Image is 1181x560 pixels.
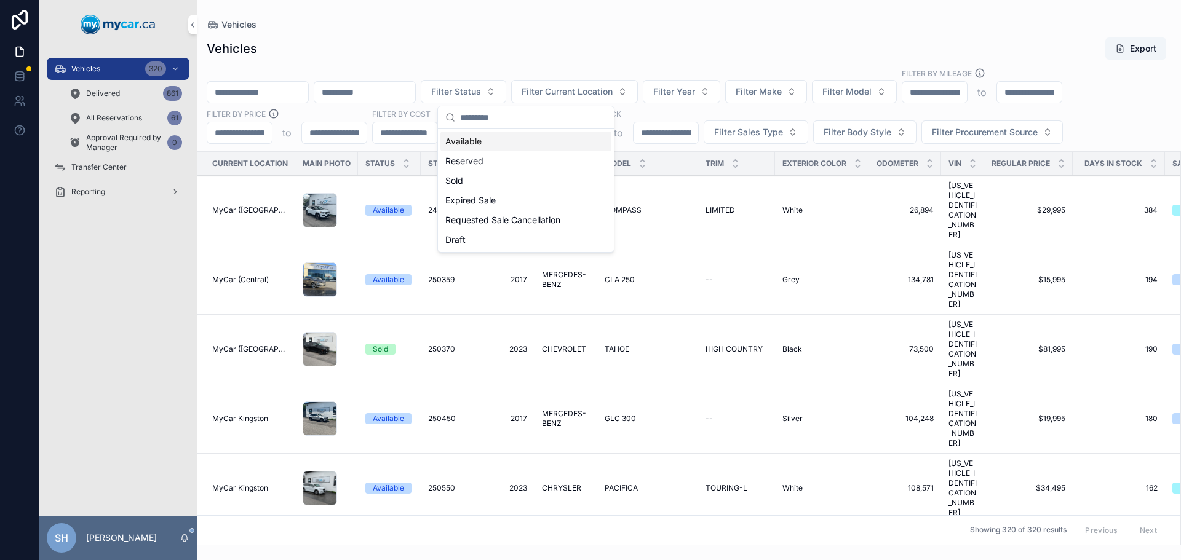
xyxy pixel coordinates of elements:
[542,344,590,354] a: CHEVROLET
[428,159,461,168] span: Stock #
[491,483,527,493] span: 2023
[440,191,611,210] div: Expired Sale
[813,120,917,144] button: Select Button
[542,483,590,493] a: CHRYSLER
[511,80,638,103] button: Select Button
[706,275,713,285] span: --
[428,414,456,424] span: 250450
[653,85,695,98] span: Filter Year
[212,414,268,424] span: MyCar Kingston
[71,162,127,172] span: Transfer Center
[605,414,691,424] a: GLC 300
[62,107,189,129] a: All Reservations61
[522,85,613,98] span: Filter Current Location
[948,320,977,379] a: [US_VEHICLE_IDENTIFICATION_NUMBER]
[62,82,189,105] a: Delivered861
[39,49,197,219] div: scrollable content
[877,275,934,285] a: 134,781
[542,409,590,428] a: MERCEDES-BENZ
[47,58,189,80] a: Vehicles320
[614,125,623,140] p: to
[81,15,156,34] img: App logo
[782,205,803,215] span: White
[812,80,897,103] button: Select Button
[542,270,590,290] a: MERCEDES-BENZ
[1080,414,1158,424] a: 180
[491,344,527,354] a: 2023
[643,80,720,103] button: Select Button
[736,85,782,98] span: Filter Make
[877,159,918,168] span: Odometer
[605,275,635,285] span: CLA 250
[428,483,455,493] span: 250550
[440,210,611,230] div: Requested Sale Cancellation
[428,483,477,493] a: 250550
[706,159,724,168] span: Trim
[86,89,120,98] span: Delivered
[948,459,977,518] a: [US_VEHICLE_IDENTIFICATION_NUMBER]
[1080,275,1158,285] a: 194
[86,113,142,123] span: All Reservations
[992,205,1065,215] a: $29,995
[992,344,1065,354] a: $81,995
[782,159,846,168] span: Exterior Color
[992,483,1065,493] a: $34,495
[605,483,638,493] span: PACIFICA
[877,414,934,424] span: 104,248
[782,205,862,215] a: White
[992,159,1050,168] span: Regular Price
[282,125,292,140] p: to
[877,344,934,354] a: 73,500
[782,414,803,424] span: Silver
[1080,205,1158,215] span: 384
[1080,344,1158,354] a: 190
[877,205,934,215] a: 26,894
[167,111,182,125] div: 61
[948,181,977,240] a: [US_VEHICLE_IDENTIFICATION_NUMBER]
[207,18,256,31] a: Vehicles
[782,275,862,285] a: Grey
[824,126,891,138] span: Filter Body Style
[706,483,747,493] span: TOURING-L
[373,413,404,424] div: Available
[212,159,288,168] span: Current Location
[428,205,454,215] span: 241057
[542,483,581,493] span: CHRYSLER
[62,132,189,154] a: Approval Required by Manager0
[491,414,527,424] a: 2017
[1080,483,1158,493] a: 162
[921,120,1063,144] button: Select Button
[440,151,611,171] div: Reserved
[992,414,1065,424] a: $19,995
[948,389,977,448] span: [US_VEHICLE_IDENTIFICATION_NUMBER]
[212,275,288,285] a: MyCar (Central)
[605,483,691,493] a: PACIFICA
[948,250,977,309] a: [US_VEHICLE_IDENTIFICATION_NUMBER]
[428,275,477,285] a: 250359
[706,483,768,493] a: TOURING-L
[440,230,611,250] div: Draft
[372,108,431,119] label: FILTER BY COST
[491,275,527,285] a: 2017
[782,483,803,493] span: White
[992,275,1065,285] a: $15,995
[706,344,763,354] span: HIGH COUNTRY
[902,68,972,79] label: Filter By Mileage
[977,85,987,100] p: to
[365,205,413,216] a: Available
[782,344,862,354] a: Black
